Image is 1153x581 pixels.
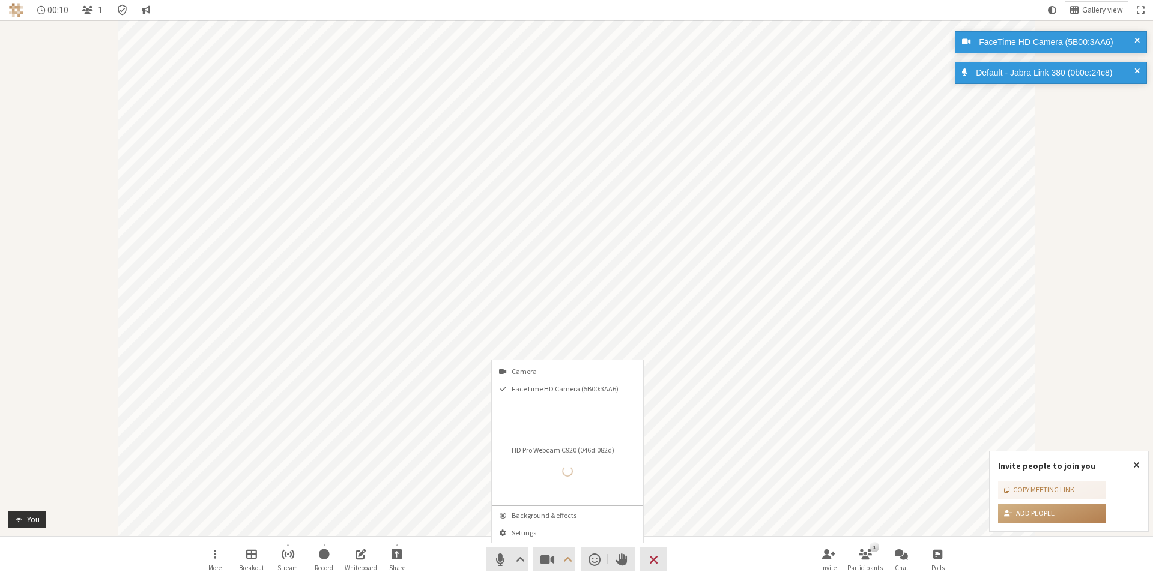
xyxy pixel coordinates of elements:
button: Stop video (⌘+Shift+V) [533,547,575,571]
button: Open participant list [849,543,882,576]
button: Open poll [921,543,955,576]
button: Audio settings [512,547,527,571]
button: Open chat [885,543,918,576]
button: Start streaming [271,543,304,576]
div: Camera [492,360,643,379]
button: End or leave meeting [640,547,667,571]
div: You [23,513,44,526]
span: Participants [847,564,883,571]
span: Camera [512,367,638,375]
span: Whiteboard [345,564,377,571]
span: Invite [821,564,837,571]
button: Using system theme [1043,2,1061,19]
span: Polls [931,564,945,571]
span: FaceTime HD Camera (5B00:3AA6) [512,385,638,393]
button: Start sharing [380,543,414,576]
div: Meeting details Encryption enabled [112,2,133,19]
button: Open participant list [77,2,107,19]
span: Settings [512,529,638,537]
button: Fullscreen [1132,2,1149,19]
button: Close popover [1125,451,1148,479]
span: More [208,564,222,571]
span: HD Pro Webcam C920 (046d:082d) [512,446,638,454]
div: 1 [870,542,879,552]
span: Background & effects [512,511,638,519]
button: Background & effects settings [492,506,643,523]
button: Start recording [307,543,341,576]
button: Open menu [198,543,232,576]
span: Share [389,564,405,571]
img: Iotum [9,3,23,17]
span: Stream [277,564,298,571]
span: Record [315,564,333,571]
button: Send a reaction [581,547,608,571]
button: FaceTime HD Camera (5B00:3AA6) [492,379,643,441]
span: 00:10 [47,5,68,15]
button: Change layout [1065,2,1128,19]
span: Breakout [239,564,264,571]
span: Gallery view [1082,6,1123,15]
button: Manage Breakout Rooms [235,543,268,576]
div: Timer [32,2,74,19]
button: Open shared whiteboard [344,543,378,576]
button: Open menu [560,547,575,571]
span: Chat [895,564,909,571]
div: Copy meeting link [1004,484,1074,495]
button: Meeting settings [492,523,643,543]
label: Invite people to join you [998,460,1095,471]
button: Mute (⌘+Shift+A) [486,547,528,571]
span: 1 [98,5,103,15]
button: Conversation [137,2,155,19]
button: Raise hand [608,547,635,571]
button: Copy meeting link [998,481,1106,500]
button: Invite participants (⌘+Shift+I) [812,543,846,576]
div: FaceTime HD Camera (5B00:3AA6) [975,36,1139,49]
button: HD Pro Webcam C920 (046d:082d) [492,441,643,502]
div: Default - Jabra Link 380 (0b0e:24c8) [972,67,1139,79]
button: Add people [998,504,1106,523]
